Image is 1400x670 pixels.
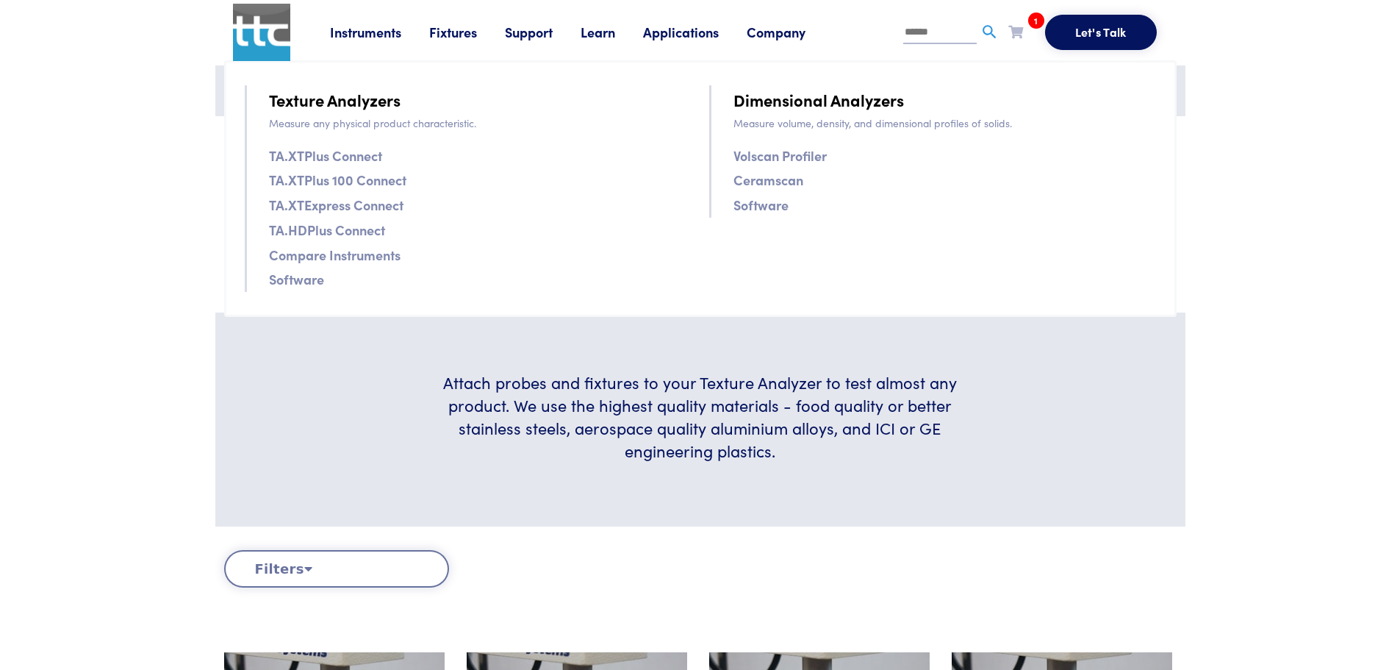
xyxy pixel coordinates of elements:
[224,550,449,588] button: Filters
[733,194,789,215] a: Software
[747,23,833,41] a: Company
[269,219,385,240] a: TA.HDPlus Connect
[269,87,401,113] a: Texture Analyzers
[269,268,324,290] a: Software
[330,23,429,41] a: Instruments
[733,145,827,166] a: Volscan Profiler
[269,194,403,215] a: TA.XTExpress Connect
[733,169,803,190] a: Ceramscan
[269,169,406,190] a: TA.XTPlus 100 Connect
[233,4,290,61] img: ttc_logo_1x1_v1.0.png
[269,145,382,166] a: TA.XTPlus Connect
[1008,22,1023,40] a: 1
[643,23,747,41] a: Applications
[429,23,505,41] a: Fixtures
[269,244,401,265] a: Compare Instruments
[425,371,975,462] h6: Attach probes and fixtures to your Texture Analyzer to test almost any product. We use the highes...
[733,115,1156,131] p: Measure volume, density, and dimensional profiles of solids.
[1028,13,1044,29] span: 1
[505,23,581,41] a: Support
[1045,15,1157,50] button: Let's Talk
[269,115,692,131] p: Measure any physical product characteristic.
[581,23,643,41] a: Learn
[733,87,904,113] a: Dimensional Analyzers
